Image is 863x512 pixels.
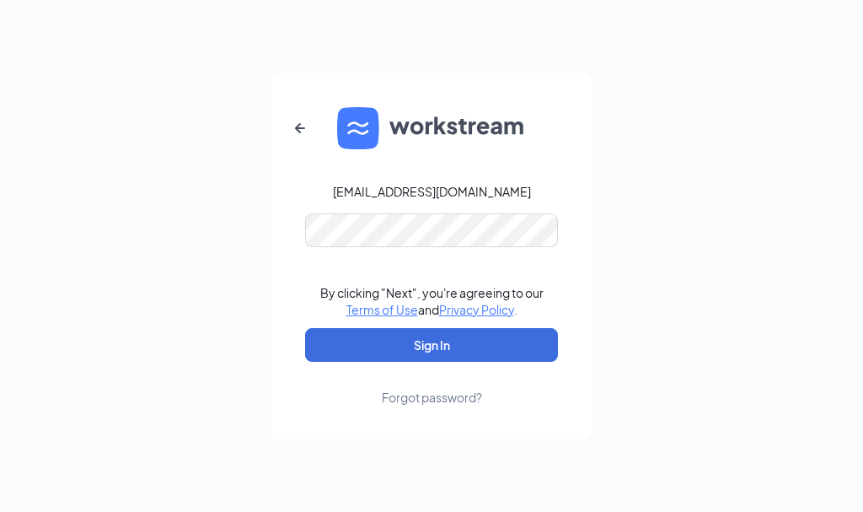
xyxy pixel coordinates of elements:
a: Forgot password? [382,362,482,406]
div: By clicking "Next", you're agreeing to our and . [320,284,544,318]
svg: ArrowLeftNew [290,118,310,138]
button: ArrowLeftNew [280,108,320,148]
button: Sign In [305,328,558,362]
div: [EMAIL_ADDRESS][DOMAIN_NAME] [333,183,531,200]
div: Forgot password? [382,389,482,406]
a: Terms of Use [346,302,418,317]
img: WS logo and Workstream text [337,107,526,149]
a: Privacy Policy [439,302,514,317]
